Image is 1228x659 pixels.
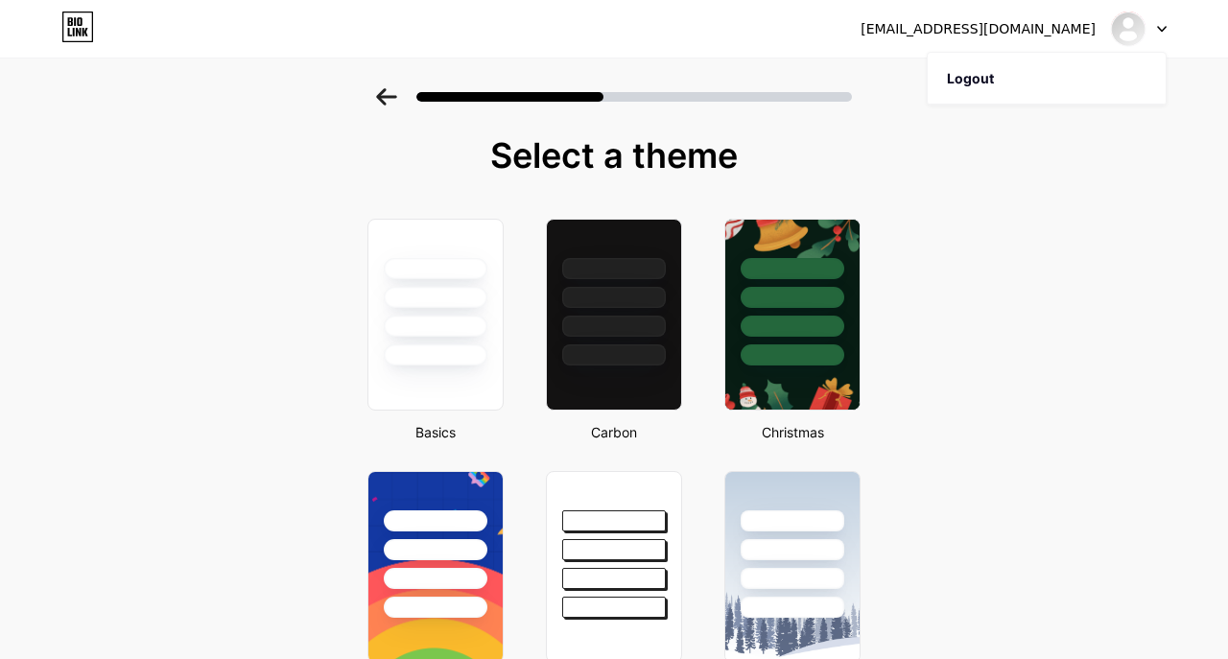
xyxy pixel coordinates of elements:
[928,53,1166,105] li: Logout
[1110,11,1146,47] img: Optimus Consulting
[360,136,868,175] div: Select a theme
[362,422,509,442] div: Basics
[861,19,1096,39] div: [EMAIL_ADDRESS][DOMAIN_NAME]
[540,422,688,442] div: Carbon
[719,422,866,442] div: Christmas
